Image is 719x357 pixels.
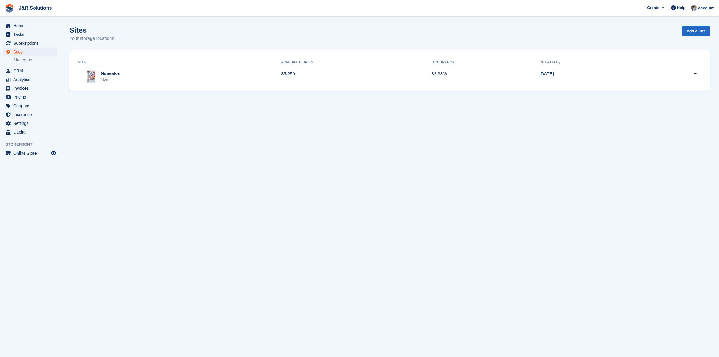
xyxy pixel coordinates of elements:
td: [DATE] [540,67,643,86]
a: Nuneaton [14,57,57,63]
td: 82.33% [432,67,540,86]
a: menu [3,75,57,84]
img: Image of Nuneaton site [87,70,95,83]
img: Steve Revell [691,5,697,11]
span: Subscriptions [13,39,50,47]
img: stora-icon-8386f47178a22dfd0bd8f6a31ec36ba5ce8667c1dd55bd0f319d3a0aa187defe.svg [5,4,14,13]
div: Live [101,77,120,83]
th: Occupancy [432,58,540,67]
a: Created [540,60,562,64]
span: Coupons [13,102,50,110]
span: Online Store [13,149,50,157]
span: Help [677,5,685,11]
a: menu [3,93,57,101]
p: Your storage locations [69,35,114,42]
a: menu [3,110,57,119]
a: J&R Solutions [16,3,54,13]
a: menu [3,84,57,92]
span: Settings [13,119,50,128]
span: Invoices [13,84,50,92]
span: Insurance [13,110,50,119]
th: Available Units [281,58,431,67]
span: Analytics [13,75,50,84]
th: Site [77,58,281,67]
span: Pricing [13,93,50,101]
a: menu [3,39,57,47]
a: menu [3,67,57,75]
span: Storefront [5,141,60,148]
a: menu [3,21,57,30]
a: menu [3,48,57,56]
a: menu [3,102,57,110]
div: Nuneaton [101,70,120,77]
a: menu [3,149,57,157]
span: Account [698,5,714,11]
a: menu [3,30,57,39]
a: Add a Site [682,26,710,36]
h1: Sites [69,26,114,34]
td: 35/250 [281,67,431,86]
span: Tasks [13,30,50,39]
span: Capital [13,128,50,136]
span: Sites [13,48,50,56]
span: CRM [13,67,50,75]
a: menu [3,119,57,128]
span: Home [13,21,50,30]
a: Preview store [50,150,57,157]
span: Create [647,5,659,11]
a: menu [3,128,57,136]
